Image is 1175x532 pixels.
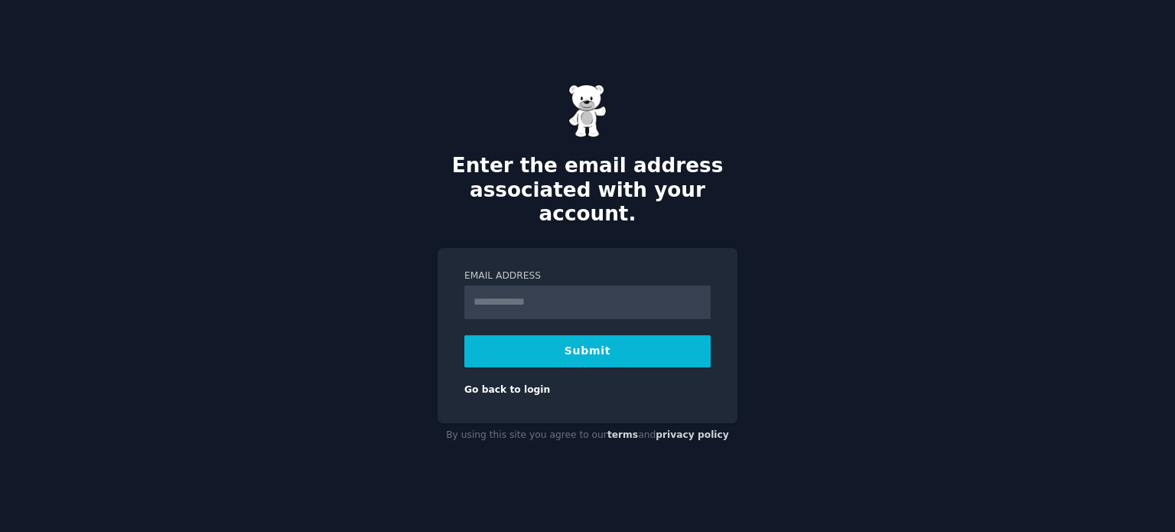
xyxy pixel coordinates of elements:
label: Email Address [464,269,711,283]
img: Gummy Bear [568,84,607,138]
a: terms [607,429,638,440]
button: Submit [464,335,711,367]
h2: Enter the email address associated with your account. [438,154,737,227]
a: Go back to login [464,384,550,395]
a: privacy policy [656,429,729,440]
div: By using this site you agree to our and [438,423,737,448]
